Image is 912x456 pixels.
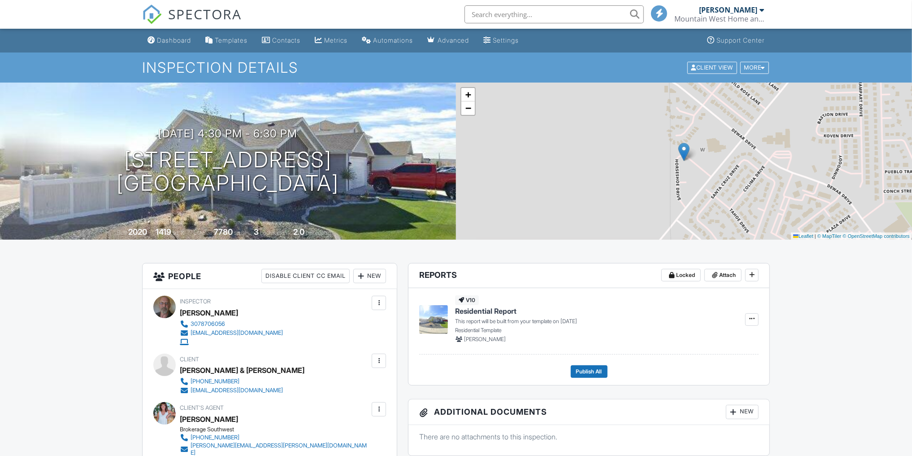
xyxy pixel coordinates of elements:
span: + [465,89,471,100]
a: Zoom out [461,101,475,115]
h3: People [143,263,397,289]
div: More [740,61,769,74]
div: [EMAIL_ADDRESS][DOMAIN_NAME] [191,329,283,337]
div: 3 [254,227,259,237]
img: The Best Home Inspection Software - Spectora [142,4,162,24]
a: © MapTiler [817,233,842,239]
span: − [465,102,471,114]
a: Leaflet [793,233,813,239]
p: There are no attachments to this inspection. [419,432,759,442]
a: [PHONE_NUMBER] [180,433,369,442]
a: [EMAIL_ADDRESS][DOMAIN_NAME] [180,386,297,395]
a: SPECTORA [142,12,242,31]
span: | [815,233,816,239]
span: Inspector [180,298,211,305]
span: Lot Size [194,229,213,236]
a: Automations (Basic) [358,32,417,49]
div: Advanced [438,36,469,44]
input: Search everything... [465,5,644,23]
h1: Inspection Details [142,60,770,75]
div: New [353,269,386,283]
a: Templates [202,32,251,49]
a: Zoom in [461,88,475,101]
a: Contacts [258,32,304,49]
a: [EMAIL_ADDRESS][DOMAIN_NAME] [180,329,283,338]
a: Metrics [311,32,351,49]
span: bedrooms [261,229,285,236]
div: New [726,405,759,419]
a: © OpenStreetMap contributors [843,233,910,239]
div: Support Center [717,36,764,44]
span: bathrooms [306,229,332,236]
div: Metrics [324,36,347,44]
div: Contacts [272,36,300,44]
span: Client [180,356,199,363]
div: [EMAIL_ADDRESS][DOMAIN_NAME] [191,387,283,394]
div: Templates [215,36,248,44]
a: [PHONE_NUMBER] [180,377,297,386]
a: Advanced [424,32,473,49]
div: Settings [493,36,519,44]
div: Mountain West Home and Commercial Property Inspections [674,14,764,23]
h1: [STREET_ADDRESS] [GEOGRAPHIC_DATA] [117,148,339,196]
div: [PHONE_NUMBER] [191,434,239,441]
div: Disable Client CC Email [261,269,350,283]
span: sq.ft. [235,229,246,236]
a: [PERSON_NAME] [180,412,238,426]
a: 3078706056 [180,320,283,329]
h3: [DATE] 4:30 pm - 6:30 pm [159,127,298,140]
div: Dashboard [157,36,191,44]
div: 2020 [129,227,148,237]
span: Client's Agent [180,404,224,411]
span: sq. ft. [173,229,186,236]
div: Client View [687,61,737,74]
a: Dashboard [144,32,195,49]
span: SPECTORA [168,4,242,23]
div: [PHONE_NUMBER] [191,378,239,385]
div: 2.0 [294,227,305,237]
div: [PERSON_NAME] & [PERSON_NAME] [180,364,304,377]
h3: Additional Documents [408,399,769,425]
div: 7780 [214,227,233,237]
span: Built [117,229,127,236]
div: [PERSON_NAME] [699,5,757,14]
a: Settings [480,32,522,49]
img: Marker [678,143,690,161]
div: 1419 [156,227,172,237]
div: 3078706056 [191,320,225,328]
a: Support Center [704,32,768,49]
div: [PERSON_NAME] [180,306,238,320]
div: Brokerage Southwest [180,426,377,433]
a: Client View [686,64,739,70]
div: Automations [373,36,413,44]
